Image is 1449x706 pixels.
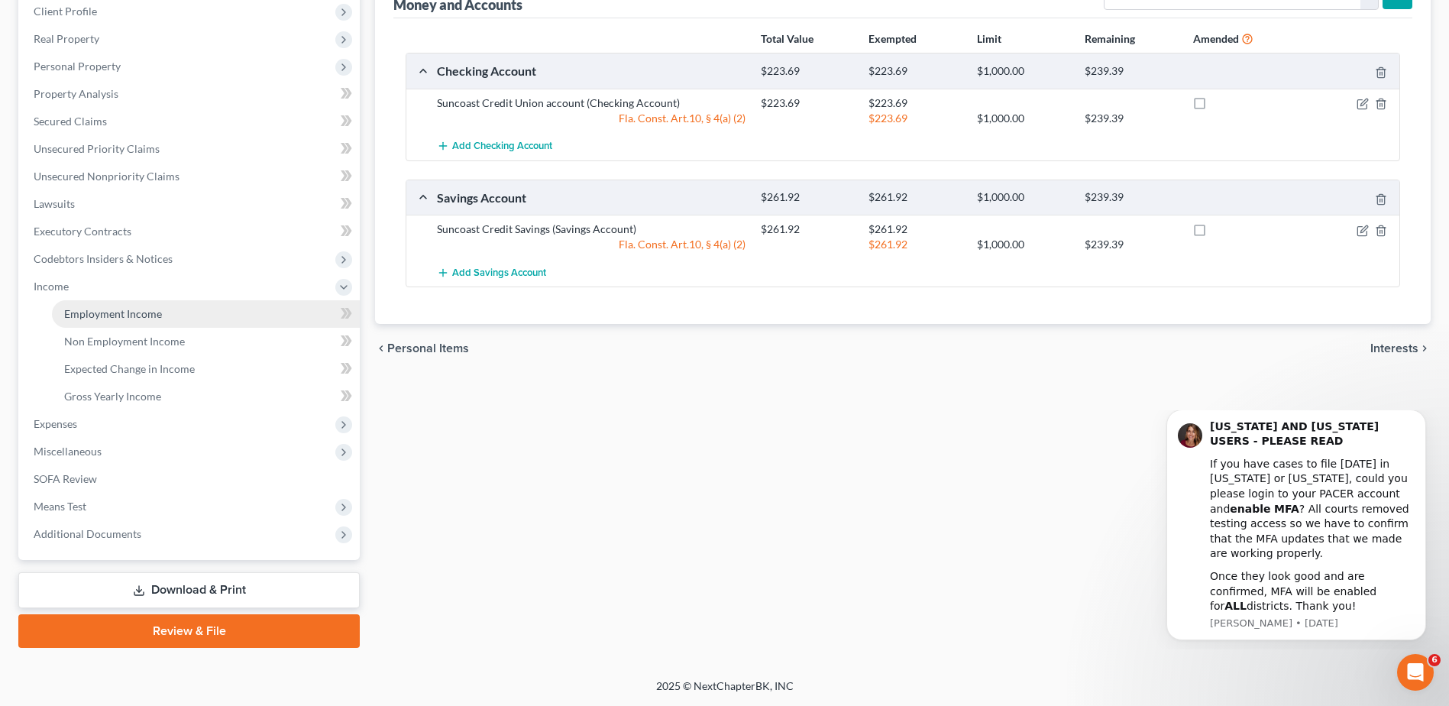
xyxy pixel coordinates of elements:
div: $223.69 [861,64,969,79]
span: Secured Claims [34,115,107,128]
span: Expected Change in Income [64,362,195,375]
div: $239.39 [1077,190,1185,205]
button: Interests chevron_right [1370,342,1431,355]
b: enable [86,92,127,105]
button: Add Checking Account [437,132,552,160]
a: Employment Income [52,300,360,328]
div: $261.92 [861,190,969,205]
div: $261.92 [861,237,969,252]
b: ALL [81,189,103,202]
div: Savings Account [429,189,753,206]
img: Profile image for Katie [34,13,59,37]
span: Property Analysis [34,87,118,100]
strong: Exempted [868,32,917,45]
div: Suncoast Credit Union account (Checking Account) [429,96,753,111]
span: SOFA Review [34,472,97,485]
a: Property Analysis [21,80,360,108]
span: Additional Documents [34,527,141,540]
iframe: Intercom notifications message [1143,410,1449,649]
span: Non Employment Income [64,335,185,348]
div: $1,000.00 [969,64,1077,79]
div: Fla. Const. Art.10, § 4(a) (2) [429,111,753,126]
div: $261.92 [753,190,861,205]
div: $223.69 [753,96,861,111]
a: Secured Claims [21,108,360,135]
a: Review & File [18,614,360,648]
a: Download & Print [18,572,360,608]
div: Fla. Const. Art.10, § 4(a) (2) [429,237,753,252]
div: 2025 © NextChapterBK, INC [289,678,1160,706]
span: Real Property [34,32,99,45]
div: $1,000.00 [969,111,1077,126]
span: Employment Income [64,307,162,320]
span: Lawsuits [34,197,75,210]
strong: Remaining [1085,32,1135,45]
strong: Amended [1193,32,1239,45]
a: Expected Change in Income [52,355,360,383]
div: $223.69 [861,96,969,111]
strong: Total Value [761,32,813,45]
span: Means Test [34,500,86,513]
span: Add Checking Account [452,141,552,153]
div: $1,000.00 [969,190,1077,205]
a: Gross Yearly Income [52,383,360,410]
div: $1,000.00 [969,237,1077,252]
div: $261.92 [861,222,969,237]
div: $223.69 [861,111,969,126]
a: Unsecured Priority Claims [21,135,360,163]
div: $239.39 [1077,111,1185,126]
strong: Limit [977,32,1001,45]
i: chevron_left [375,342,387,355]
div: $261.92 [753,222,861,237]
span: 6 [1428,654,1441,666]
span: Income [34,280,69,293]
span: Expenses [34,417,77,430]
iframe: Intercom live chat [1397,654,1434,691]
div: Once they look good and are confirmed, MFA will be enabled for districts. Thank you! [66,159,271,204]
span: Personal Items [387,342,469,355]
div: $223.69 [753,64,861,79]
a: Unsecured Nonpriority Claims [21,163,360,190]
span: Add Savings Account [452,267,546,279]
span: Codebtors Insiders & Notices [34,252,173,265]
button: Add Savings Account [437,258,546,287]
a: Executory Contracts [21,218,360,245]
span: Executory Contracts [34,225,131,238]
span: Unsecured Priority Claims [34,142,160,155]
span: Personal Property [34,60,121,73]
a: SOFA Review [21,465,360,493]
div: $239.39 [1077,237,1185,252]
p: Message from Katie, sent 5w ago [66,206,271,220]
a: Lawsuits [21,190,360,218]
div: Suncoast Credit Savings (Savings Account) [429,222,753,237]
span: Client Profile [34,5,97,18]
div: Checking Account [429,63,753,79]
b: [US_STATE] AND [US_STATE] USERS - PLEASE READ [66,10,235,37]
div: $239.39 [1077,64,1185,79]
span: Miscellaneous [34,445,102,458]
span: Gross Yearly Income [64,390,161,403]
div: Message content [66,9,271,204]
div: If you have cases to file [DATE] in [US_STATE] or [US_STATE], could you please login to your PACE... [66,47,271,151]
i: chevron_right [1418,342,1431,355]
button: chevron_left Personal Items [375,342,469,355]
a: Non Employment Income [52,328,360,355]
span: Unsecured Nonpriority Claims [34,170,180,183]
span: Interests [1370,342,1418,355]
b: MFA [131,92,156,105]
